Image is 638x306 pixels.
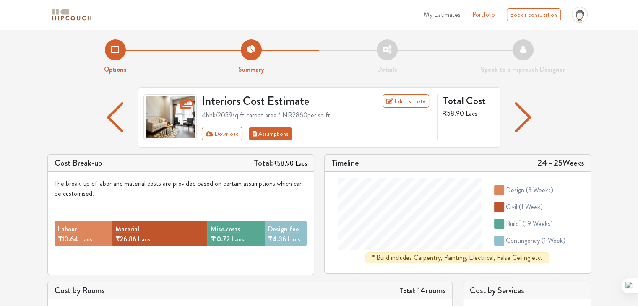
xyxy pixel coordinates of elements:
a: Portfolio [472,10,495,20]
span: Lacs [466,109,477,118]
div: civil [506,202,543,212]
span: Lacs [288,234,300,244]
span: ₹58.90 [273,158,294,168]
a: Edit Estimate [383,94,429,108]
span: ( 19 weeks ) [523,219,553,228]
strong: Speak to a Hipcouch Designer [481,65,565,74]
button: Material [115,224,139,234]
img: gallery [143,94,197,140]
h5: 24 - 25 Weeks [537,158,584,168]
span: Lacs [295,158,307,168]
h5: Cost by Services [470,285,584,296]
h3: Interiors Cost Estimate [197,94,357,109]
h5: Timeline [331,158,359,168]
span: ₹58.90 [443,109,464,118]
img: logo-horizontal.svg [51,8,93,22]
span: Lacs [232,234,244,244]
span: ₹26.86 [115,234,136,244]
span: Lacs [80,234,93,244]
h4: Total Cost [443,94,493,107]
h5: Cost by Rooms [55,285,104,296]
button: Labour [58,224,77,234]
div: The break-up of labor and material costs are provided based on certain assumptions which can be c... [55,179,307,199]
div: Book a consultation [507,8,561,21]
h5: Total: [254,158,307,168]
span: ( 1 week ) [542,236,565,245]
img: arrow left [515,102,531,132]
strong: Summary [238,65,264,74]
div: design [506,185,553,195]
div: 4bhk / 2059 sq.ft carpet area /INR 2860 per sq.ft. [202,110,432,120]
div: * Build includes Carpentry, Painting, Electrical, False Ceiling etc. [365,252,549,263]
strong: Total: [399,286,416,296]
div: contingency [506,236,565,246]
button: Download [202,127,242,140]
button: Assumptions [249,127,292,140]
strong: Details [377,65,397,74]
img: arrow left [107,102,123,132]
span: ( 3 weeks ) [526,185,553,195]
span: ₹10.64 [58,234,78,244]
span: My Estimates [424,10,461,19]
span: ₹4.36 [268,234,286,244]
div: build [506,219,553,229]
span: ₹10.72 [211,234,230,244]
button: Design fee [268,224,299,234]
span: Lacs [138,234,151,244]
div: Toolbar with button groups [202,127,432,140]
h5: Cost Break-up [55,158,102,168]
strong: Options [104,65,127,74]
span: ( 1 week ) [519,202,543,212]
div: First group [202,127,299,140]
span: logo-horizontal.svg [51,5,93,24]
h5: 14 rooms [399,285,445,296]
button: Misc.costs [211,224,240,234]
